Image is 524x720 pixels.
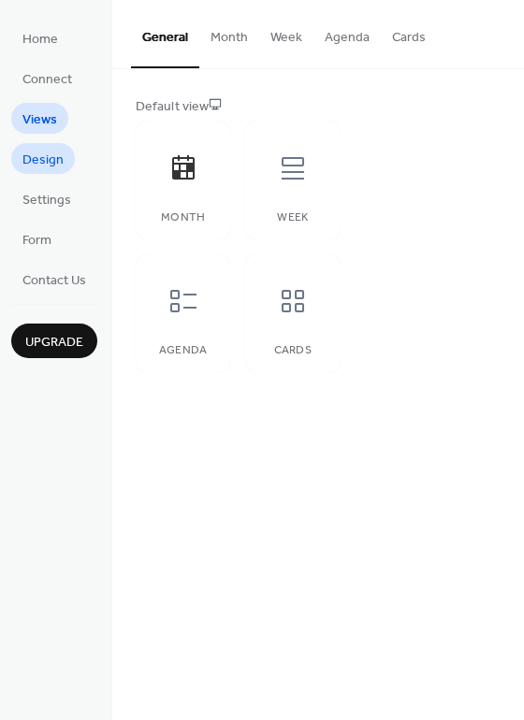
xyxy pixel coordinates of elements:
div: Month [154,211,211,224]
span: Contact Us [22,271,86,291]
a: Connect [11,63,83,94]
div: Default view [136,97,497,117]
a: Contact Us [11,264,97,295]
a: Views [11,103,68,134]
div: Cards [264,344,321,357]
span: Design [22,151,64,170]
span: Connect [22,70,72,90]
span: Form [22,231,51,251]
span: Home [22,30,58,50]
span: Views [22,110,57,130]
a: Form [11,223,63,254]
div: Week [264,211,321,224]
span: Settings [22,191,71,210]
a: Settings [11,183,82,214]
div: Agenda [154,344,211,357]
a: Home [11,22,69,53]
a: Design [11,143,75,174]
span: Upgrade [25,333,83,353]
button: Upgrade [11,324,97,358]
